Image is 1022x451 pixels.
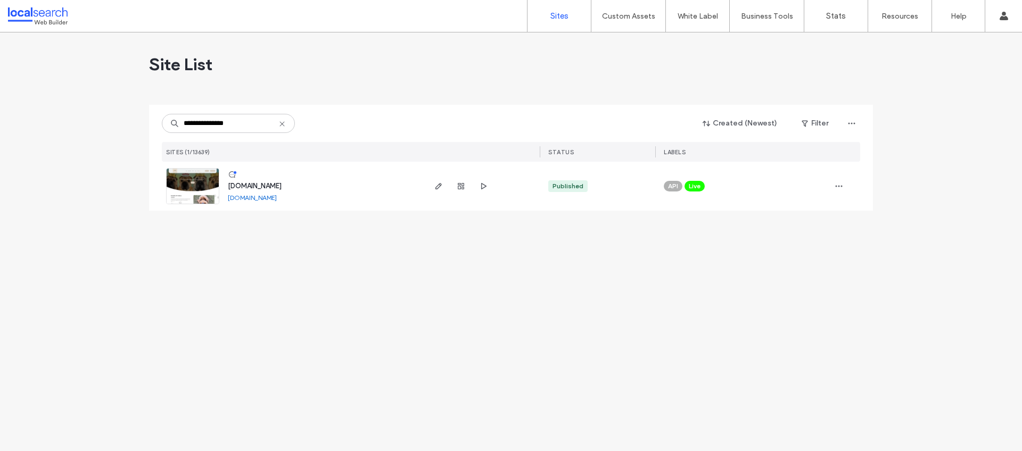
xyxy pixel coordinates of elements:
label: Custom Assets [602,12,655,21]
span: LABELS [664,148,686,156]
span: API [668,181,678,191]
button: Filter [791,115,839,132]
label: Sites [550,11,568,21]
a: [DOMAIN_NAME] [228,182,282,190]
label: White Label [678,12,718,21]
a: [DOMAIN_NAME] [228,194,277,202]
label: Help [951,12,967,21]
label: Resources [881,12,918,21]
label: Business Tools [741,12,793,21]
button: Created (Newest) [694,115,787,132]
span: SITES (1/13639) [166,148,210,156]
span: Help [24,7,46,17]
label: Stats [826,11,846,21]
div: Published [553,181,583,191]
span: STATUS [548,148,574,156]
span: Site List [149,54,212,75]
span: Live [689,181,700,191]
